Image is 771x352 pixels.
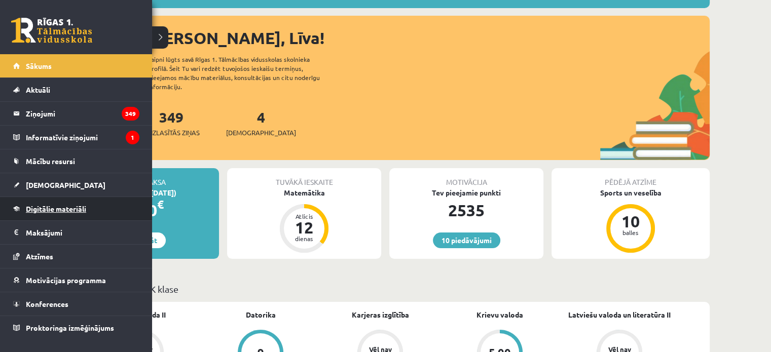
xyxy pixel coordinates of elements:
[26,252,53,261] span: Atzīmes
[289,236,319,242] div: dienas
[568,309,671,320] a: Latviešu valoda un literatūra II
[143,128,200,138] span: Neizlasītās ziņas
[433,232,500,248] a: 10 piedāvājumi
[26,299,68,308] span: Konferences
[226,128,296,138] span: [DEMOGRAPHIC_DATA]
[13,292,139,316] a: Konferences
[552,187,710,198] div: Sports un veselība
[13,126,139,149] a: Informatīvie ziņojumi1
[65,282,706,296] p: Mācību plāns 12.b3 JK klase
[157,197,164,212] span: €
[552,168,710,187] div: Pēdējā atzīme
[476,309,523,320] a: Krievu valoda
[26,323,114,332] span: Proktoringa izmēģinājums
[26,221,139,244] legend: Maksājumi
[11,18,92,43] a: Rīgas 1. Tālmācības vidusskola
[126,131,139,144] i: 1
[13,221,139,244] a: Maksājumi
[615,213,646,229] div: 10
[26,180,105,189] span: [DEMOGRAPHIC_DATA]
[552,187,710,254] a: Sports un veselība 10 balles
[26,276,106,285] span: Motivācijas programma
[13,102,139,125] a: Ziņojumi349
[147,26,710,50] div: [PERSON_NAME], Līva!
[389,187,543,198] div: Tev pieejamie punkti
[227,187,381,198] div: Matemātika
[13,316,139,339] a: Proktoringa izmēģinājums
[13,149,139,173] a: Mācību resursi
[13,197,139,220] a: Digitālie materiāli
[227,187,381,254] a: Matemātika Atlicis 12 dienas
[13,173,139,197] a: [DEMOGRAPHIC_DATA]
[226,108,296,138] a: 4[DEMOGRAPHIC_DATA]
[352,309,409,320] a: Karjeras izglītība
[13,268,139,292] a: Motivācijas programma
[26,61,52,70] span: Sākums
[389,168,543,187] div: Motivācija
[148,55,338,91] div: Laipni lūgts savā Rīgas 1. Tālmācības vidusskolas skolnieka profilā. Šeit Tu vari redzēt tuvojošo...
[389,198,543,222] div: 2535
[13,245,139,268] a: Atzīmes
[122,107,139,121] i: 349
[227,168,381,187] div: Tuvākā ieskaite
[615,229,646,236] div: balles
[143,108,200,138] a: 349Neizlasītās ziņas
[26,157,75,166] span: Mācību resursi
[26,204,86,213] span: Digitālie materiāli
[26,85,50,94] span: Aktuāli
[26,102,139,125] legend: Ziņojumi
[246,309,276,320] a: Datorika
[13,54,139,77] a: Sākums
[13,78,139,101] a: Aktuāli
[289,219,319,236] div: 12
[289,213,319,219] div: Atlicis
[26,126,139,149] legend: Informatīvie ziņojumi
